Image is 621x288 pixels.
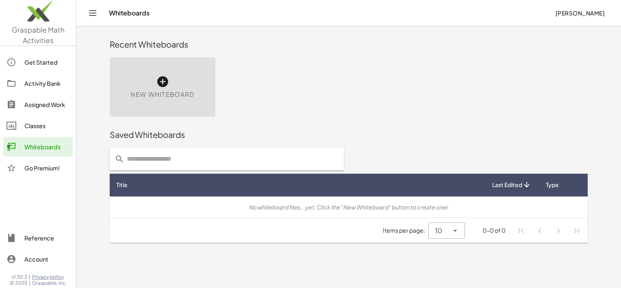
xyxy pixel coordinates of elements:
span: Type [546,181,559,189]
div: Go Premium! [24,163,69,173]
a: Whiteboards [3,137,73,157]
div: Recent Whiteboards [110,39,588,50]
span: Title [116,181,128,189]
span: © 2025 [10,280,27,286]
div: Activity Bank [24,79,69,88]
span: New Whiteboard [130,90,194,99]
span: Last Edited [492,181,522,189]
a: Activity Bank [3,74,73,93]
div: Classes [24,121,69,131]
span: | [29,274,30,280]
nav: Pagination Navigation [512,221,586,240]
a: Privacy policy [32,274,67,280]
div: 0-0 of 0 [482,226,506,235]
a: Reference [3,228,73,248]
div: Account [24,254,69,264]
a: Account [3,249,73,269]
span: | [29,280,30,286]
div: Assigned Work [24,100,69,109]
span: Items per page: [383,226,428,235]
span: [PERSON_NAME] [555,9,605,17]
div: Whiteboards [24,142,69,152]
button: Toggle navigation [86,7,99,20]
div: Reference [24,233,69,243]
div: No whiteboard files...yet. Click the "New Whiteboard" button to create one! [116,203,581,212]
span: Graspable Math Activities [12,25,65,45]
span: 10 [435,226,442,236]
span: v1.30.2 [11,274,27,280]
i: prepended action [115,154,124,164]
div: Get Started [24,57,69,67]
a: Assigned Work [3,95,73,114]
a: Classes [3,116,73,135]
button: [PERSON_NAME] [549,6,611,20]
a: Get Started [3,52,73,72]
div: Saved Whiteboards [110,129,588,140]
span: Graspable, Inc. [32,280,67,286]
